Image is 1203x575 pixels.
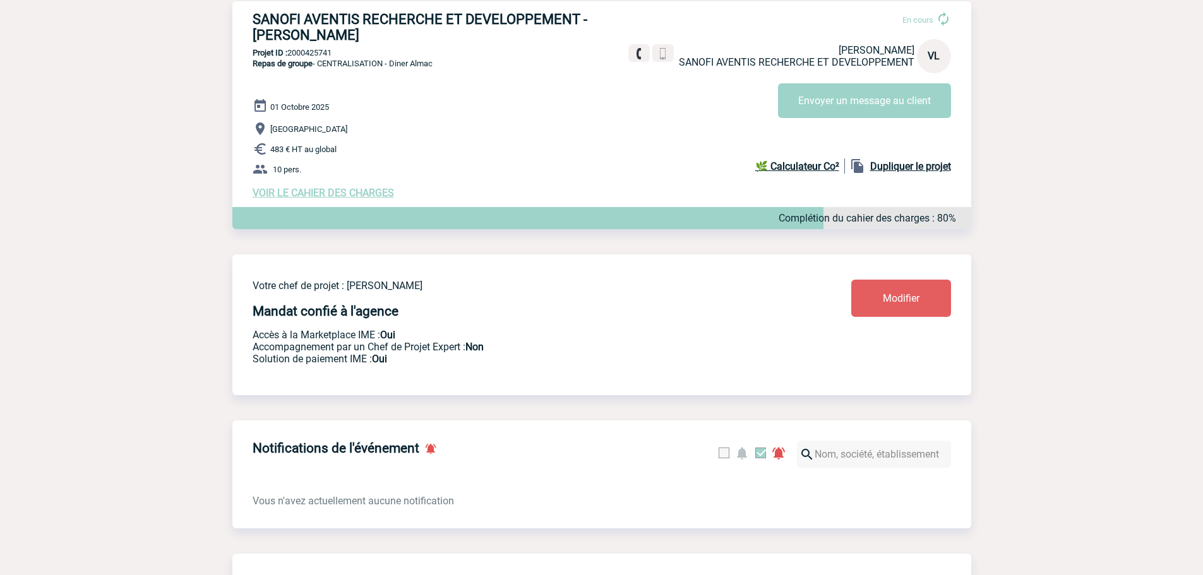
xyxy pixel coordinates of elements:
[253,341,777,353] p: Prestation payante
[232,48,971,57] p: 2000425741
[253,59,313,68] span: Repas de groupe
[633,48,645,59] img: fixe.png
[928,50,940,62] span: VL
[778,83,951,118] button: Envoyer un message au client
[270,145,337,154] span: 483 € HT au global
[372,353,387,365] b: Oui
[902,15,933,25] span: En cours
[253,441,419,456] h4: Notifications de l'événement
[657,48,669,59] img: portable.png
[883,292,919,304] span: Modifier
[870,160,951,172] b: Dupliquer le projet
[839,44,914,56] span: [PERSON_NAME]
[270,102,329,112] span: 01 Octobre 2025
[465,341,484,353] b: Non
[253,329,777,341] p: Accès à la Marketplace IME :
[380,329,395,341] b: Oui
[253,11,631,43] h3: SANOFI AVENTIS RECHERCHE ET DEVELOPPEMENT - [PERSON_NAME]
[850,158,865,174] img: file_copy-black-24dp.png
[253,48,287,57] b: Projet ID :
[273,165,301,174] span: 10 pers.
[679,56,914,68] span: SANOFI AVENTIS RECHERCHE ET DEVELOPPEMENT
[755,158,845,174] a: 🌿 Calculateur Co²
[755,160,839,172] b: 🌿 Calculateur Co²
[253,495,454,507] span: Vous n'avez actuellement aucune notification
[270,124,347,134] span: [GEOGRAPHIC_DATA]
[253,187,394,199] a: VOIR LE CAHIER DES CHARGES
[253,59,433,68] span: - CENTRALISATION - Diner Almac
[253,353,777,365] p: Conformité aux process achat client, Prise en charge de la facturation, Mutualisation de plusieur...
[253,304,398,319] h4: Mandat confié à l'agence
[253,280,777,292] p: Votre chef de projet : [PERSON_NAME]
